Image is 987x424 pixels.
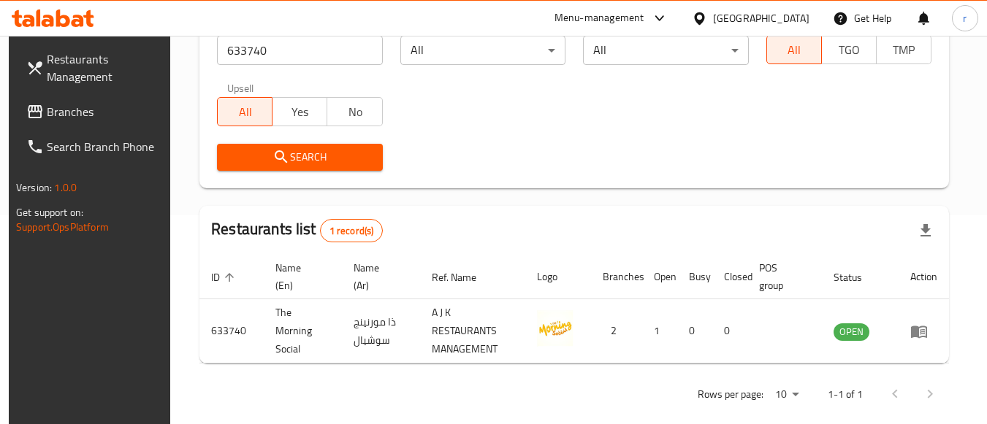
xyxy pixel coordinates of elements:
[229,148,370,166] span: Search
[642,299,677,363] td: 1
[828,39,871,61] span: TGO
[15,129,174,164] a: Search Branch Phone
[899,255,949,299] th: Action
[432,269,495,286] span: Ref. Name
[47,138,162,155] span: Search Branch Phone
[963,10,967,26] span: r
[642,255,677,299] th: Open
[759,259,804,294] span: POS group
[16,178,52,197] span: Version:
[583,36,748,65] div: All
[272,97,327,126] button: Yes
[876,35,931,64] button: TMP
[677,299,712,363] td: 0
[713,10,809,26] div: [GEOGRAPHIC_DATA]
[555,9,644,27] div: Menu-management
[211,269,239,286] span: ID
[15,94,174,129] a: Branches
[275,259,324,294] span: Name (En)
[16,217,109,236] a: Support.OpsPlatform
[199,255,949,363] table: enhanced table
[16,203,83,222] span: Get support on:
[217,144,382,171] button: Search
[321,224,383,238] span: 1 record(s)
[712,255,747,299] th: Closed
[217,97,273,126] button: All
[769,384,804,406] div: Rows per page:
[199,299,264,363] td: 633740
[54,178,77,197] span: 1.0.0
[834,269,881,286] span: Status
[47,103,162,120] span: Branches
[224,101,267,123] span: All
[908,213,943,248] div: Export file
[677,255,712,299] th: Busy
[698,385,763,404] p: Rows per page:
[47,50,162,85] span: Restaurants Management
[217,36,382,65] input: Search for restaurant name or ID..
[828,385,863,404] p: 1-1 of 1
[773,39,816,61] span: All
[211,218,383,242] h2: Restaurants list
[537,310,573,347] img: The Morning Social
[591,255,642,299] th: Branches
[712,299,747,363] td: 0
[15,42,174,94] a: Restaurants Management
[821,35,877,64] button: TGO
[400,36,565,65] div: All
[327,97,382,126] button: No
[766,35,822,64] button: All
[883,39,926,61] span: TMP
[354,259,403,294] span: Name (Ar)
[834,323,869,341] div: OPEN
[420,299,525,363] td: A J K RESTAURANTS MANAGEMENT
[525,255,591,299] th: Logo
[834,323,869,340] span: OPEN
[264,299,342,363] td: The Morning Social
[910,323,937,340] div: Menu
[320,219,384,242] div: Total records count
[278,101,321,123] span: Yes
[591,299,642,363] td: 2
[342,299,420,363] td: ذا مورنينج سوشيال
[333,101,376,123] span: No
[227,82,254,93] label: Upsell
